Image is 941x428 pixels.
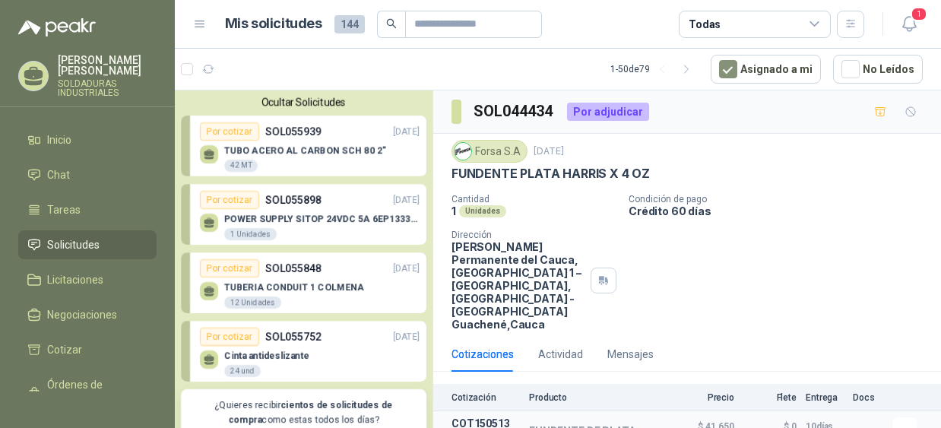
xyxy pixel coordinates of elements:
span: Inicio [47,132,71,148]
span: Licitaciones [47,271,103,288]
b: cientos de solicitudes de compra [229,400,393,425]
div: Todas [689,16,721,33]
span: Órdenes de Compra [47,376,142,410]
p: [DATE] [393,125,420,139]
img: Logo peakr [18,18,96,36]
p: SOLDADURAS INDUSTRIALES [58,79,157,97]
div: 1 Unidades [224,228,277,240]
div: Actividad [538,346,583,363]
a: Inicio [18,125,157,154]
p: Docs [853,392,883,403]
div: Por adjudicar [567,103,649,121]
p: Cinta antideslizante [224,350,309,361]
div: Por cotizar [200,122,259,141]
span: Negociaciones [47,306,117,323]
span: Tareas [47,201,81,218]
a: Negociaciones [18,300,157,329]
a: Chat [18,160,157,189]
span: 144 [334,15,365,33]
span: Cotizar [47,341,82,358]
p: Dirección [451,230,585,240]
span: search [386,18,397,29]
p: POWER SUPPLY SITOP 24VDC 5A 6EP13333BA10 [224,214,420,224]
span: Chat [47,166,70,183]
a: Cotizar [18,335,157,364]
div: Unidades [459,205,506,217]
p: [PERSON_NAME] [PERSON_NAME] [58,55,157,76]
button: Asignado a mi [711,55,821,84]
div: Mensajes [607,346,654,363]
p: 1 [451,204,456,217]
p: SOL055939 [265,123,322,140]
p: [DATE] [393,193,420,208]
a: Por cotizarSOL055939[DATE] TUBO ACERO AL CARBON SCH 80 2"42 MT [181,116,426,176]
p: TUBO ACERO AL CARBON SCH 80 2" [224,145,386,156]
p: [DATE] [393,262,420,276]
p: SOL055848 [265,260,322,277]
a: Solicitudes [18,230,157,259]
button: No Leídos [833,55,923,84]
button: 1 [895,11,923,38]
a: Por cotizarSOL055848[DATE] TUBERIA CONDUIT 1 COLMENA12 Unidades [181,252,426,313]
img: Company Logo [455,143,471,160]
span: 1 [911,7,927,21]
h1: Mis solicitudes [225,13,322,35]
p: SOL055752 [265,328,322,345]
p: Crédito 60 días [629,204,935,217]
a: Por cotizarSOL055752[DATE] Cinta antideslizante24 und [181,321,426,382]
button: Ocultar Solicitudes [181,97,426,108]
p: Precio [658,392,734,403]
div: 12 Unidades [224,296,281,309]
p: Condición de pago [629,194,935,204]
p: [PERSON_NAME] Permanente del Cauca, [GEOGRAPHIC_DATA] 1 – [GEOGRAPHIC_DATA], [GEOGRAPHIC_DATA] - ... [451,240,585,331]
div: 42 MT [224,160,258,172]
div: 1 - 50 de 79 [610,57,699,81]
a: Por cotizarSOL055898[DATE] POWER SUPPLY SITOP 24VDC 5A 6EP13333BA101 Unidades [181,184,426,245]
span: Solicitudes [47,236,100,253]
p: Producto [529,392,649,403]
p: [DATE] [393,330,420,344]
div: Por cotizar [200,259,259,277]
a: Órdenes de Compra [18,370,157,416]
p: TUBERIA CONDUIT 1 COLMENA [224,282,364,293]
div: Por cotizar [200,191,259,209]
p: ¿Quieres recibir como estas todos los días? [190,398,417,427]
p: [DATE] [534,144,564,159]
a: Tareas [18,195,157,224]
a: Licitaciones [18,265,157,294]
p: FUNDENTE PLATA HARRIS X 4 OZ [451,166,650,182]
p: Cotización [451,392,520,403]
p: SOL055898 [265,192,322,208]
p: Entrega [806,392,844,403]
div: Por cotizar [200,328,259,346]
div: Forsa S.A [451,140,528,163]
p: Flete [743,392,797,403]
h3: SOL044434 [474,100,555,123]
p: Cantidad [451,194,616,204]
div: 24 und [224,365,261,377]
div: Cotizaciones [451,346,514,363]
